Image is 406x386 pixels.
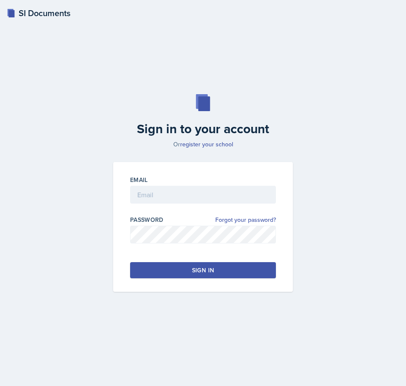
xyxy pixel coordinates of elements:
[130,186,276,204] input: Email
[130,176,148,184] label: Email
[130,262,276,278] button: Sign in
[108,140,298,148] p: Or
[215,215,276,224] a: Forgot your password?
[180,140,233,148] a: register your school
[108,121,298,137] h2: Sign in to your account
[7,7,70,20] a: SI Documents
[130,215,164,224] label: Password
[192,266,214,274] div: Sign in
